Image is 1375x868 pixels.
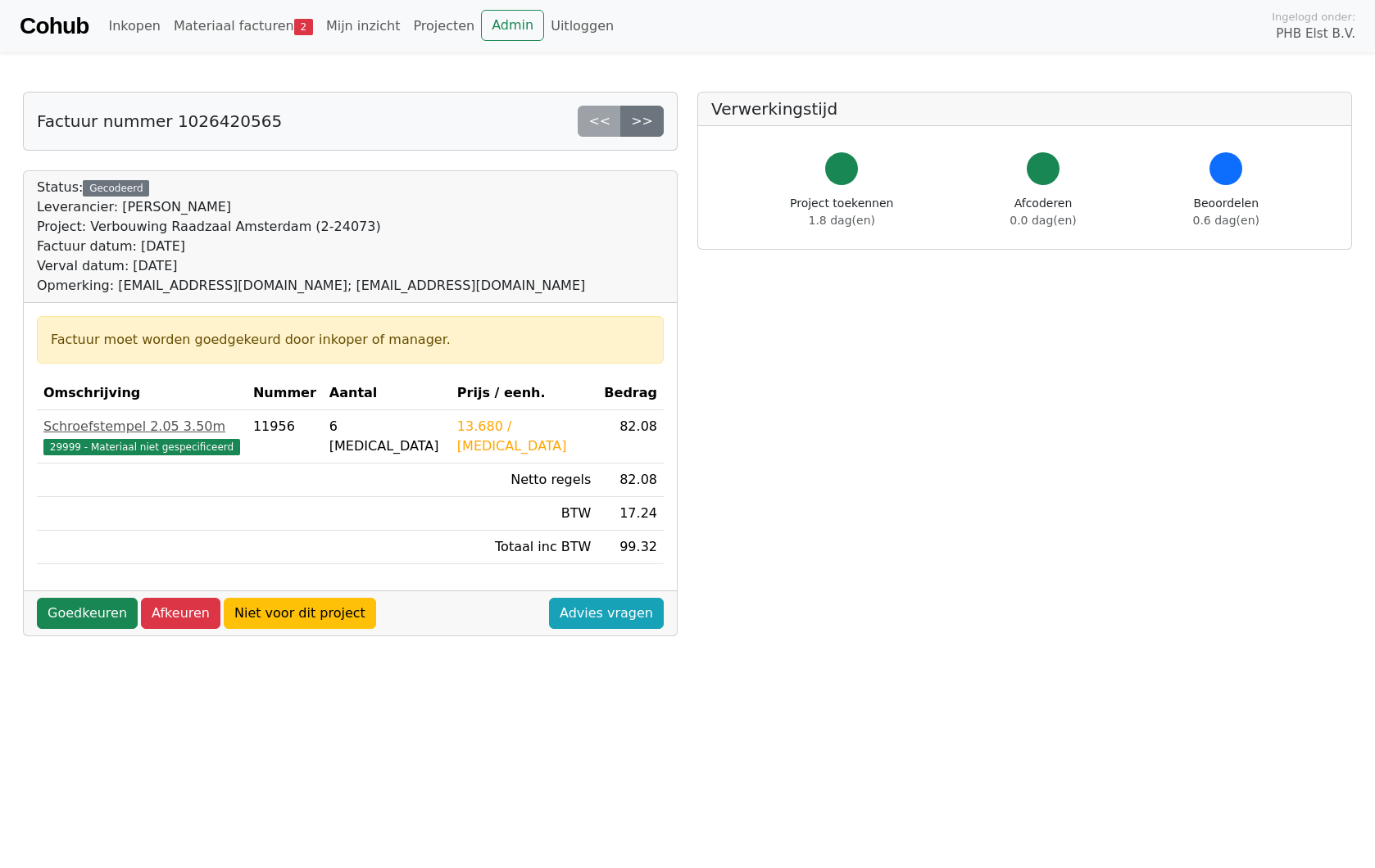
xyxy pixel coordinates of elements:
h5: Factuur nummer 1026420565 [37,111,282,131]
a: Schroefstempel 2.05 3.50m29999 - Materiaal niet gespecificeerd [43,417,240,456]
a: Advies vragen [549,598,664,629]
td: 99.32 [597,531,664,564]
div: Status: [37,178,585,296]
th: Nummer [247,377,323,410]
td: Netto regels [451,463,597,497]
h5: Verwerkingstijd [711,99,1338,119]
div: Factuur moet worden goedgekeurd door inkoper of manager. [51,330,650,350]
td: 82.08 [597,410,664,463]
a: Cohub [20,7,88,46]
a: Goedkeuren [37,598,138,629]
div: Leverancier: [PERSON_NAME] [37,197,585,217]
th: Omschrijving [37,377,247,410]
a: Niet voor dit project [224,598,376,629]
div: Gecodeerd [83,180,149,197]
span: Ingelogd onder: [1272,9,1355,25]
span: 1.8 dag(en) [809,214,875,227]
div: 6 [MEDICAL_DATA] [329,417,444,456]
div: Project: Verbouwing Raadzaal Amsterdam (2-24073) [37,217,585,237]
td: BTW [451,497,597,531]
div: Project toekennen [790,195,893,229]
a: Afkeuren [141,598,220,629]
a: Inkopen [102,10,166,43]
div: Factuur datum: [DATE] [37,237,585,256]
a: Uitloggen [544,10,620,43]
span: PHB Elst B.V. [1276,25,1355,43]
td: 11956 [247,410,323,463]
a: Projecten [406,10,481,43]
span: 0.6 dag(en) [1193,214,1259,227]
div: Beoordelen [1193,195,1259,229]
span: 0.0 dag(en) [1010,214,1076,227]
th: Prijs / eenh. [451,377,597,410]
div: Verval datum: [DATE] [37,256,585,276]
a: Materiaal facturen2 [167,10,320,43]
th: Bedrag [597,377,664,410]
td: 82.08 [597,463,664,497]
td: Totaal inc BTW [451,531,597,564]
span: 2 [294,19,313,35]
div: 13.680 / [MEDICAL_DATA] [457,417,591,456]
a: >> [620,106,664,137]
a: Mijn inzicht [320,10,407,43]
div: Opmerking: [EMAIL_ADDRESS][DOMAIN_NAME]; [EMAIL_ADDRESS][DOMAIN_NAME] [37,276,585,296]
div: Afcoderen [1010,195,1076,229]
div: Schroefstempel 2.05 3.50m [43,417,240,436]
span: 29999 - Materiaal niet gespecificeerd [43,439,240,455]
a: Admin [481,10,544,41]
td: 17.24 [597,497,664,531]
th: Aantal [323,377,451,410]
